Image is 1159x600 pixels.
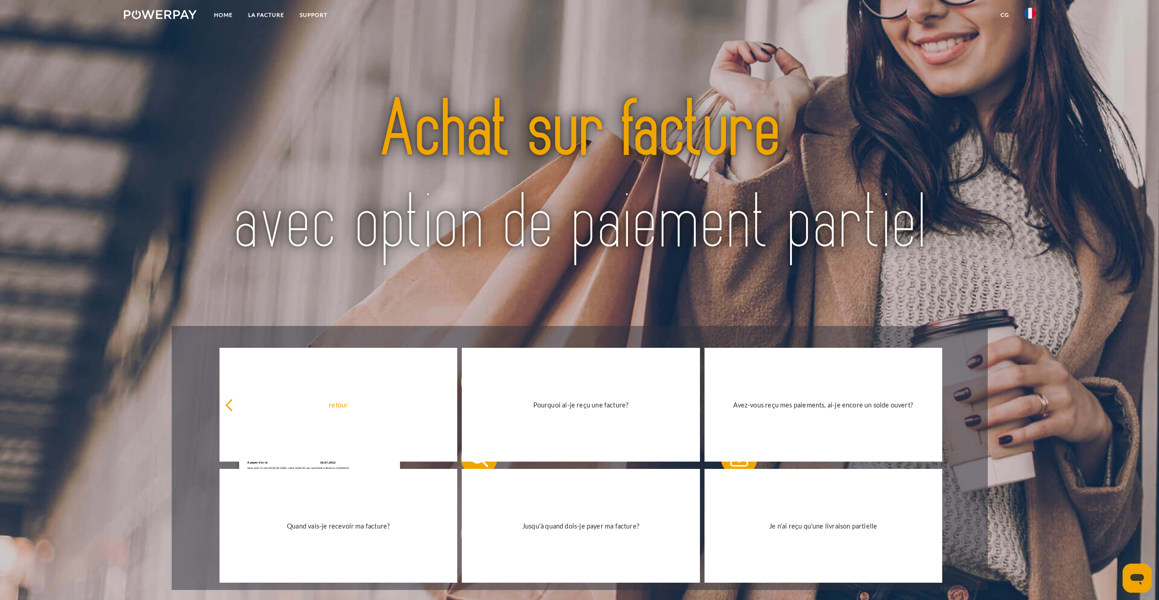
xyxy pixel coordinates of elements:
div: Jusqu'à quand dois-je payer ma facture? [467,519,694,532]
div: Je n'ai reçu qu'une livraison partielle [710,519,937,532]
div: Pourquoi ai-je reçu une facture? [467,398,694,411]
a: Support [292,7,335,23]
div: retour [225,398,452,411]
a: CG [993,7,1017,23]
div: Quand vais-je recevoir ma facture? [225,519,452,532]
img: logo-powerpay-white.svg [124,10,197,19]
img: fr [1025,8,1036,19]
img: title-powerpay_fr.svg [219,60,940,295]
iframe: Bouton de lancement de la fenêtre de messagerie [1123,564,1152,593]
a: Home [206,7,240,23]
a: LA FACTURE [240,7,292,23]
div: Avez-vous reçu mes paiements, ai-je encore un solde ouvert? [710,398,937,411]
a: Avez-vous reçu mes paiements, ai-je encore un solde ouvert? [705,348,942,462]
